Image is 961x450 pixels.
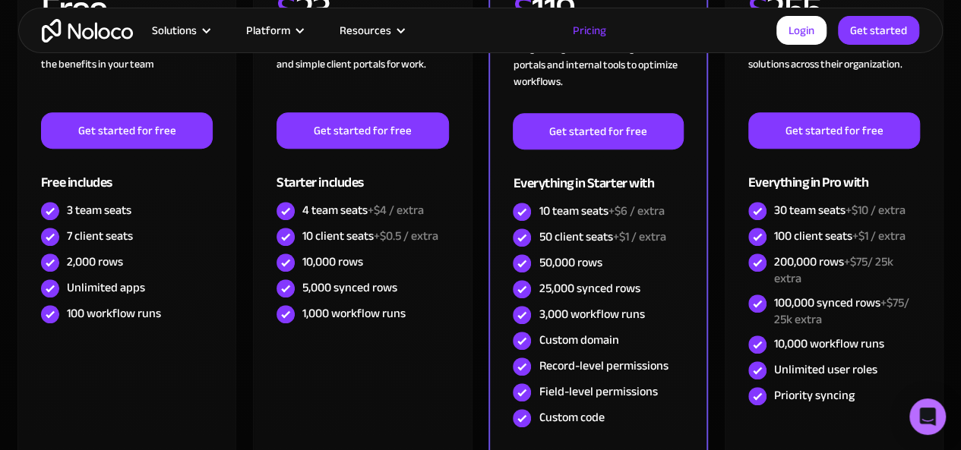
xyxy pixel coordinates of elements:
[774,253,920,287] div: 200,000 rows
[612,225,665,248] span: +$1 / extra
[909,398,946,435] div: Open Intercom Messenger
[774,202,906,219] div: 30 team seats
[246,20,290,40] div: Platform
[302,279,397,296] div: 5,000 synced rows
[774,291,909,331] span: +$75/ 25k extra
[852,225,906,247] span: +$1 / extra
[748,112,920,149] a: Get started for free
[774,228,906,244] div: 100 client seats
[67,305,161,322] div: 100 workflow runs
[227,20,321,40] div: Platform
[42,19,133,42] a: home
[41,149,213,198] div: Free includes
[539,409,604,426] div: Custom code
[67,228,133,244] div: 7 client seats
[513,113,683,149] a: Get started for free
[539,357,668,374] div: Record-level permissions
[774,250,893,290] span: +$75/ 25k extra
[539,228,665,245] div: 50 client seats
[277,149,448,198] div: Starter includes
[748,39,920,112] div: For businesses building connected solutions across their organization. ‍
[539,280,640,297] div: 25,000 synced rows
[302,202,424,219] div: 4 team seats
[374,225,438,247] span: +$0.5 / extra
[748,149,920,198] div: Everything in Pro with
[774,335,884,352] div: 10,000 workflow runs
[539,203,664,219] div: 10 team seats
[513,149,683,199] div: Everything in Starter with
[608,200,664,222] span: +$6 / extra
[774,294,920,328] div: 100,000 synced rows
[846,199,906,222] span: +$10 / extra
[133,20,227,40] div: Solutions
[774,361,877,378] div: Unlimited user roles
[41,39,213,112] div: Learn to create your first app and see the benefits in your team ‍
[539,306,644,323] div: 3,000 workflow runs
[302,228,438,244] div: 10 client seats
[41,112,213,149] a: Get started for free
[368,199,424,222] span: +$4 / extra
[277,39,448,112] div: For small teams building apps and simple client portals for work. ‍
[321,20,422,40] div: Resources
[539,254,602,271] div: 50,000 rows
[302,305,406,322] div: 1,000 workflow runs
[539,332,618,348] div: Custom domain
[340,20,391,40] div: Resources
[67,253,123,270] div: 2,000 rows
[302,253,363,270] div: 10,000 rows
[67,279,145,296] div: Unlimited apps
[774,387,855,404] div: Priority syncing
[67,202,131,219] div: 3 team seats
[277,112,448,149] a: Get started for free
[776,16,827,45] a: Login
[838,16,919,45] a: Get started
[513,40,683,113] div: For growing teams building client portals and internal tools to optimize workflows.
[554,20,625,40] a: Pricing
[152,20,197,40] div: Solutions
[539,383,657,400] div: Field-level permissions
